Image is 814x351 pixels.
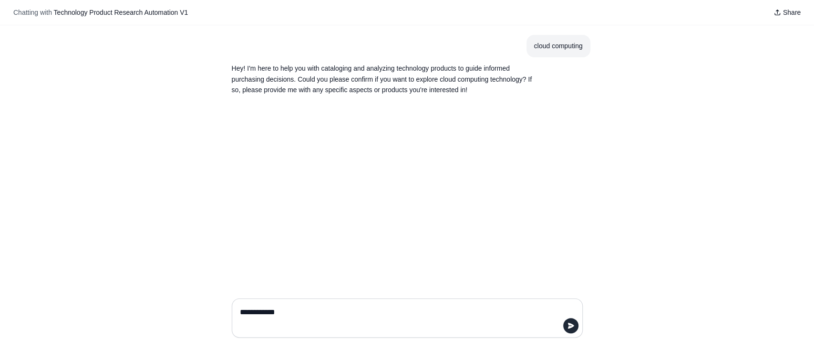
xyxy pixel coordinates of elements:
div: cloud computing [534,41,583,52]
section: User message [526,35,590,57]
p: Hey! I'm here to help you with cataloging and analyzing technology products to guide informed pur... [232,63,537,96]
section: Response [224,57,545,101]
span: Chatting with [13,8,52,17]
span: Share [783,8,801,17]
span: Technology Product Research Automation V1 [54,9,188,16]
button: Share [770,6,804,19]
button: Chatting with Technology Product Research Automation V1 [10,6,192,19]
